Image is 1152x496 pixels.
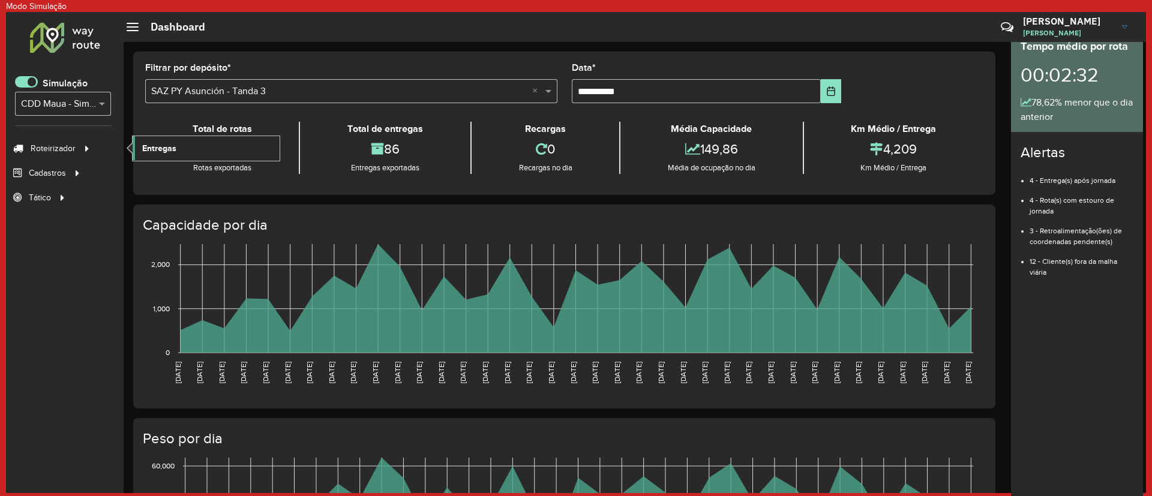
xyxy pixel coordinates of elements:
text: [DATE] [854,362,862,383]
text: [DATE] [459,362,467,383]
text: [DATE] [394,362,401,383]
text: [DATE] [899,362,907,383]
span: Cadastros [29,167,66,179]
h3: [PERSON_NAME] [1023,16,1113,27]
div: Recargas [475,122,616,136]
text: [DATE] [305,362,313,383]
a: Tático [6,185,69,209]
li: 4 - Rota(s) com estouro de jornada [1030,186,1133,217]
a: Entregas [133,136,280,160]
div: 0 [475,136,616,162]
div: Km Médio / Entrega [807,162,980,174]
text: 2,000 [151,261,170,269]
li: 3 - Retroalimentação(ões) de coordenadas pendente(s) [1030,217,1133,247]
text: [DATE] [657,362,665,383]
ng-select: CDD Maua - Simulação [15,92,111,116]
text: [DATE] [591,362,599,383]
text: [DATE] [525,362,533,383]
text: [DATE] [964,362,972,383]
text: [DATE] [547,362,555,383]
div: Total de entregas [303,122,467,136]
text: [DATE] [196,362,203,383]
text: [DATE] [613,362,621,383]
div: 78,62% menor que o dia anterior [1021,95,1133,124]
span: Clear all [532,84,542,98]
span: [PERSON_NAME] [1023,28,1113,38]
li: 12 - Cliente(s) fora da malha viária [1030,247,1133,278]
label: Filtrar por depósito [145,61,231,75]
text: 1,000 [153,305,170,312]
button: Choose Date [821,79,842,103]
text: [DATE] [767,362,775,383]
a: [PERSON_NAME][PERSON_NAME] [1023,11,1136,43]
div: 86 [303,136,467,162]
text: 60,000 [152,462,175,470]
span: Entregas [142,142,176,155]
text: [DATE] [503,362,511,383]
text: [DATE] [328,362,335,383]
text: [DATE] [723,362,731,383]
text: [DATE] [877,362,884,383]
a: Roteirizador [6,136,94,160]
div: Km Médio / Entrega [807,122,980,136]
a: Contato Rápido [994,14,1020,40]
text: [DATE] [349,362,357,383]
text: 0 [166,348,170,356]
text: [DATE] [239,362,247,383]
div: Recargas no dia [475,162,616,174]
text: [DATE] [833,362,841,383]
div: 4,209 [807,136,980,162]
h4: Peso por dia [143,430,983,447]
text: [DATE] [371,362,379,383]
text: [DATE] [569,362,577,383]
label: Simulação [43,76,88,91]
text: [DATE] [920,362,928,383]
div: 149,86 [623,136,799,162]
div: Média Capacidade [623,122,799,136]
text: [DATE] [701,362,709,383]
text: [DATE] [262,362,269,383]
div: Rotas exportadas [148,162,296,174]
h2: Dashboard [139,20,205,34]
h4: Alertas [1021,144,1133,161]
a: Cadastros [6,161,84,185]
text: [DATE] [789,362,797,383]
text: [DATE] [284,362,292,383]
div: Tempo médio por rota [1021,38,1133,55]
label: Data [572,61,596,75]
text: [DATE] [415,362,423,383]
span: Roteirizador [31,142,76,155]
text: [DATE] [811,362,818,383]
text: [DATE] [218,362,226,383]
div: Entregas exportadas [303,162,467,174]
text: [DATE] [679,362,687,383]
div: Total de rotas [148,122,296,136]
text: [DATE] [635,362,643,383]
div: 00:02:32 [1021,55,1133,95]
text: [DATE] [745,362,752,383]
text: [DATE] [437,362,445,383]
div: Média de ocupação no dia [623,162,799,174]
text: [DATE] [481,362,489,383]
h4: Capacidade por dia [143,217,983,234]
span: Tático [29,191,51,204]
text: [DATE] [943,362,950,383]
text: [DATE] [174,362,182,383]
li: 4 - Entrega(s) após jornada [1030,166,1133,186]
